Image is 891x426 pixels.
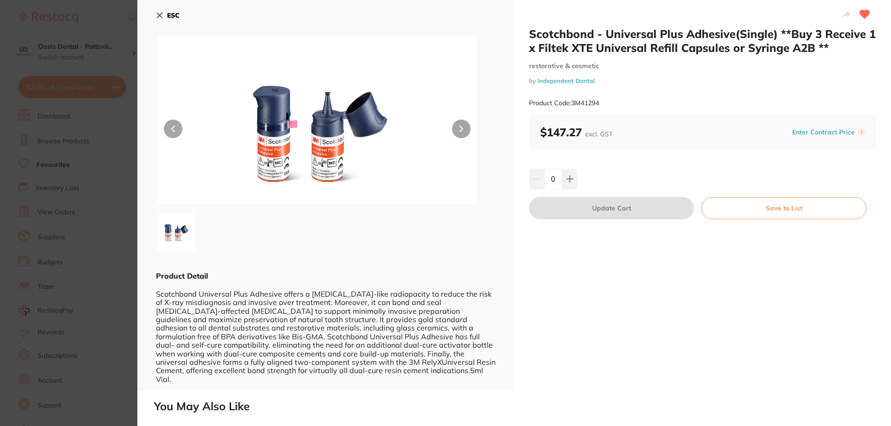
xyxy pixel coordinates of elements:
small: by [529,77,876,84]
b: Product Detail [156,271,208,280]
img: MTkyMA [159,216,193,249]
h2: You May Also Like [154,400,887,413]
img: MTkyMA [221,58,414,204]
small: restorative & cosmetic [529,62,876,70]
h2: Scotchbond - Universal Plus Adhesive(Single) **Buy 3 Receive 1 x Filtek XTE Universal Refill Caps... [529,27,876,55]
div: Scotchbond Universal Plus Adhesive offers a [MEDICAL_DATA]-like radiopacity to reduce the risk of... [156,281,496,383]
small: Product Code: 3M41294 [529,99,599,107]
button: ESC [156,7,180,23]
span: excl. GST [585,130,613,138]
a: Independent Dental [537,77,594,84]
b: ESC [167,11,180,19]
label: i [858,128,865,136]
button: Enter Contract Price [789,128,858,137]
b: $147.27 [540,125,613,139]
button: Update Cart [529,197,694,219]
button: Save to List [701,197,866,219]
